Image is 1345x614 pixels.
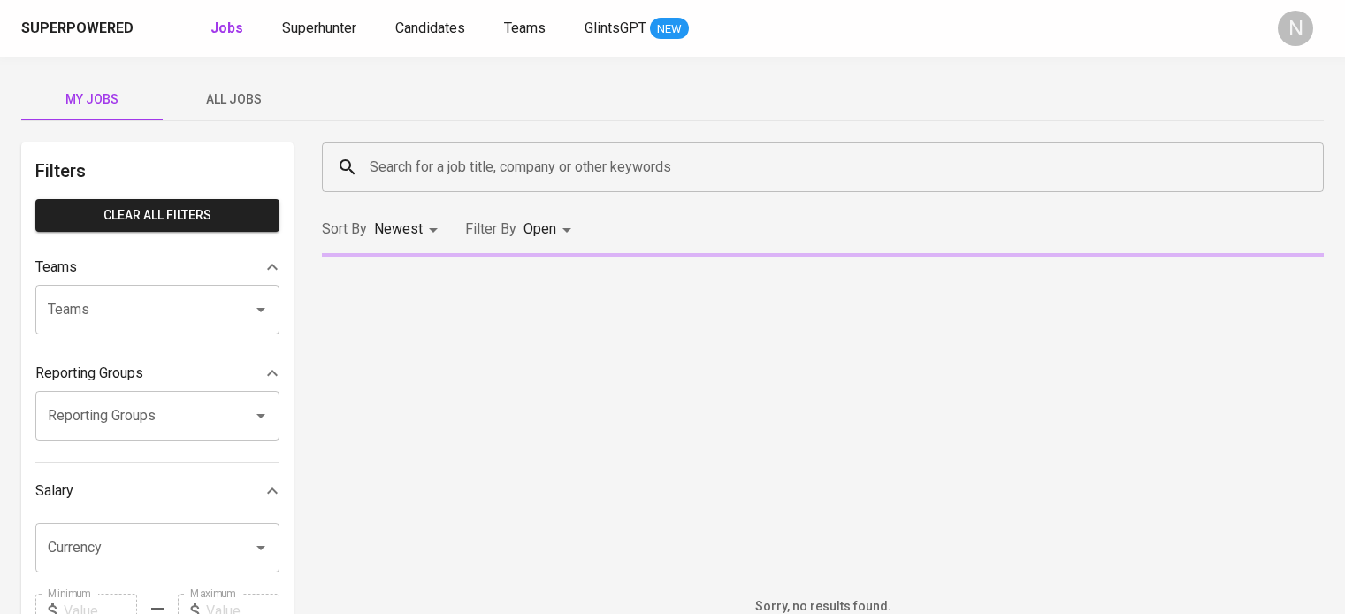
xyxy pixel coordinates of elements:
div: Open [523,213,577,246]
p: Reporting Groups [35,363,143,384]
p: Filter By [465,219,516,240]
p: Teams [35,257,77,278]
b: Jobs [210,19,243,36]
a: Superpoweredapp logo [21,15,161,42]
button: Open [248,535,273,560]
a: Superhunter [282,18,360,40]
p: Newest [374,219,423,240]
button: Clear All filters [35,199,279,232]
a: Teams [504,18,549,40]
span: Superhunter [282,19,356,36]
button: Open [248,403,273,428]
div: Salary [35,473,279,509]
a: Jobs [210,18,247,40]
img: app logo [137,15,161,42]
img: yH5BAEAAAAALAAAAAABAAEAAAIBRAA7 [691,306,956,572]
a: GlintsGPT NEW [585,18,689,40]
span: Clear All filters [50,204,265,226]
div: Reporting Groups [35,356,279,391]
a: Candidates [395,18,469,40]
span: NEW [650,20,689,38]
span: All Jobs [173,88,294,111]
span: My Jobs [32,88,152,111]
button: Open [248,297,273,322]
div: N [1278,11,1313,46]
div: Newest [374,213,444,246]
h6: Filters [35,157,279,185]
span: GlintsGPT [585,19,646,36]
span: Teams [504,19,546,36]
p: Salary [35,480,73,502]
p: Sort By [322,219,367,240]
div: Superpowered [21,19,134,39]
div: Teams [35,249,279,285]
span: Open [523,220,556,237]
span: Candidates [395,19,465,36]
